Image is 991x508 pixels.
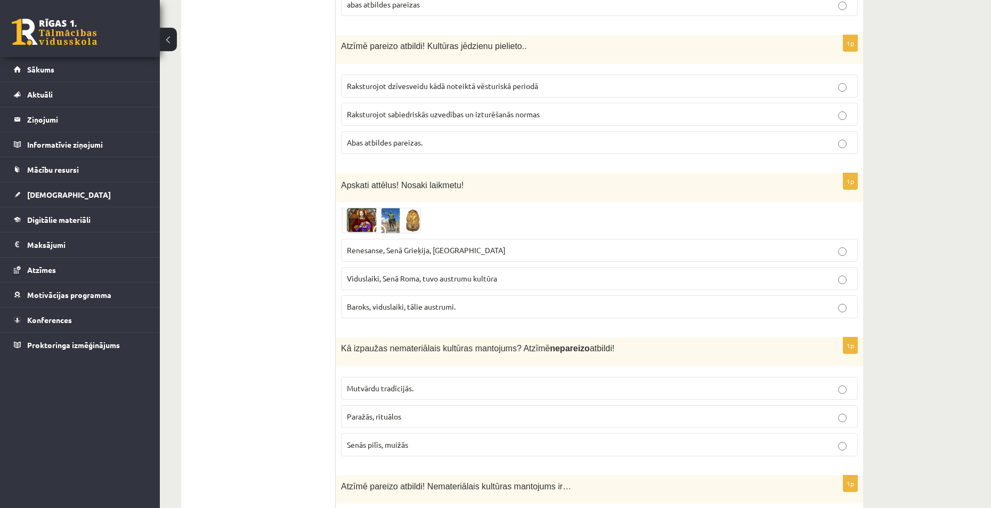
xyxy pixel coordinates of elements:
input: Raksturojot sabiedriskās uzvedības un izturēšanās normas [838,111,847,120]
a: Sākums [14,57,147,82]
span: Apskati attēlus! Nosaki laikmetu! [341,181,464,190]
input: Senās pilīs, muižās [838,442,847,450]
span: Atzīmē pareizo atbildi! Nemateriālais kultūras mantojums ir… [341,482,571,491]
span: Mācību resursi [27,165,79,174]
span: Proktoringa izmēģinājums [27,340,120,350]
span: [DEMOGRAPHIC_DATA] [27,190,111,199]
a: Informatīvie ziņojumi [14,132,147,157]
span: Senās pilīs, muižās [347,440,408,449]
strong: nepareizo [550,344,590,353]
span: Sākums [27,64,54,74]
a: Maksājumi [14,232,147,257]
p: 1p [843,173,858,190]
a: Aktuāli [14,82,147,107]
p: 1p [843,337,858,354]
span: Renesanse, Senā Grieķija, [GEOGRAPHIC_DATA] [347,245,506,255]
legend: Maksājumi [27,232,147,257]
a: [DEMOGRAPHIC_DATA] [14,182,147,207]
span: Paražās, rituālos [347,412,401,421]
a: Konferences [14,308,147,332]
a: Atzīmes [14,257,147,282]
span: Abas atbildes pareizas. [347,138,423,147]
span: Motivācijas programma [27,290,111,300]
span: Raksturojot dzīvesveidu kādā noteiktā vēsturiskā periodā [347,81,538,91]
span: Raksturojot sabiedriskās uzvedības un izturēšanās normas [347,109,540,119]
span: Viduslaiki, Senā Roma, tuvo austrumu kultūra [347,273,497,283]
span: Digitālie materiāli [27,215,91,224]
span: Aktuāli [27,90,53,99]
span: Kā izpaužas nemateriālais kultūras mantojums? Atzīmē atbildi! [341,344,614,353]
p: 1p [843,35,858,52]
input: Mutvārdu tradīcijās. [838,385,847,394]
input: abas atbildes pareizas [838,2,847,10]
span: Mutvārdu tradīcijās. [347,383,413,393]
input: Viduslaiki, Senā Roma, tuvo austrumu kultūra [838,276,847,284]
input: Renesanse, Senā Grieķija, [GEOGRAPHIC_DATA] [838,247,847,256]
a: Ziņojumi [14,107,147,132]
p: 1p [843,475,858,492]
input: Raksturojot dzīvesveidu kādā noteiktā vēsturiskā periodā [838,83,847,92]
a: Mācību resursi [14,157,147,182]
span: Baroks, viduslaiki, tālie austrumi. [347,302,456,311]
a: Rīgas 1. Tālmācības vidusskola [12,19,97,45]
input: Paražās, rituālos [838,414,847,422]
a: Digitālie materiāli [14,207,147,232]
span: Konferences [27,315,72,325]
span: Atzīmē pareizo atbildi! Kultūras jēdzienu pielieto.. [341,42,527,51]
input: Abas atbildes pareizas. [838,140,847,148]
a: Motivācijas programma [14,283,147,307]
legend: Informatīvie ziņojumi [27,132,147,157]
span: Atzīmes [27,265,56,275]
legend: Ziņojumi [27,107,147,132]
a: Proktoringa izmēģinājums [14,333,147,357]
img: Ekr%C4%81nuz%C5%86%C4%93mums_2024-07-24_222010.png [341,207,421,233]
input: Baroks, viduslaiki, tālie austrumi. [838,304,847,312]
